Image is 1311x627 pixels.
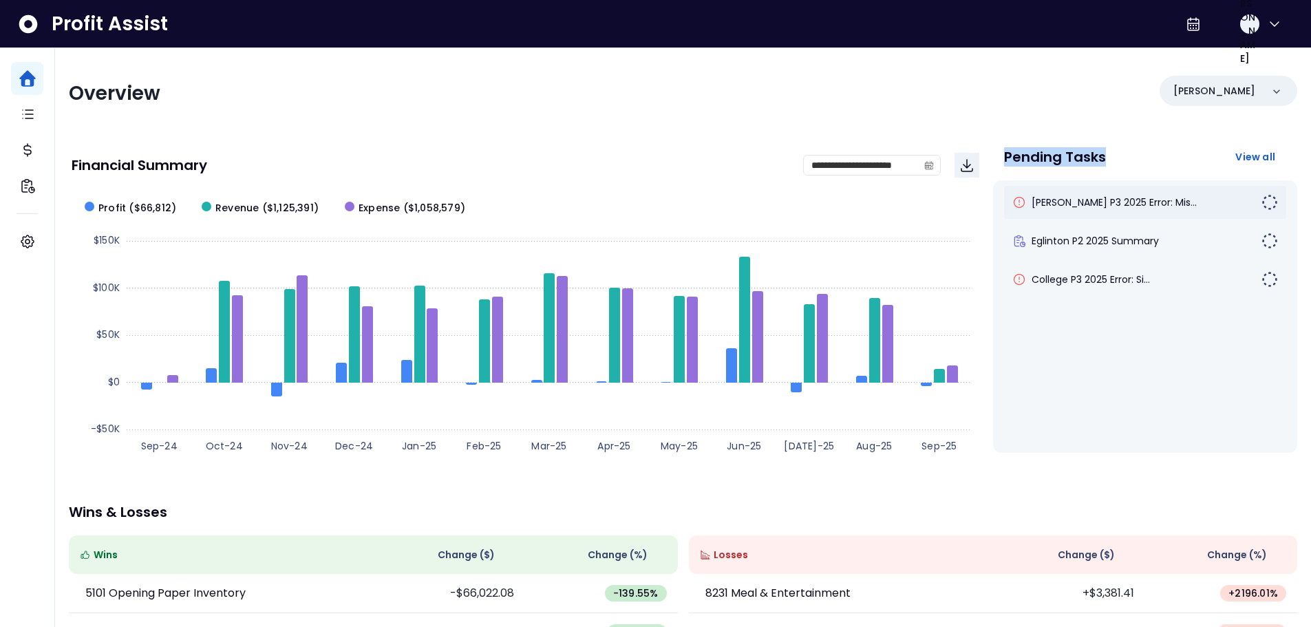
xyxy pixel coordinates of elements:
span: Change (%) [588,548,648,562]
button: Download [955,153,979,178]
span: College P3 2025 Error: Si... [1032,273,1150,286]
text: Feb-25 [467,439,501,453]
text: $0 [108,375,120,389]
span: Losses [714,548,748,562]
text: Mar-25 [531,439,566,453]
p: Pending Tasks [1004,150,1106,164]
span: + 2196.01 % [1228,586,1278,600]
text: Oct-24 [206,439,243,453]
text: Nov-24 [271,439,308,453]
td: -$66,022.08 [373,574,525,613]
text: Dec-24 [335,439,373,453]
text: Jun-25 [727,439,761,453]
text: [DATE]-25 [784,439,834,453]
text: Aug-25 [856,439,892,453]
span: Wins [94,548,118,562]
p: [PERSON_NAME] [1173,84,1255,98]
span: Revenue ($1,125,391) [215,201,319,215]
span: Eglinton P2 2025 Summary [1032,234,1159,248]
img: Not yet Started [1261,233,1278,249]
text: Jan-25 [402,439,436,453]
p: Wins & Losses [69,505,1297,519]
span: Change ( $ ) [438,548,495,562]
p: Financial Summary [72,158,207,172]
text: Apr-25 [597,439,630,453]
td: +$3,381.41 [993,574,1145,613]
span: [PERSON_NAME] P3 2025 Error: Mis... [1032,195,1197,209]
img: Not yet Started [1261,271,1278,288]
span: Profit ($66,812) [98,201,176,215]
span: Change ( $ ) [1058,548,1115,562]
p: 5101 Opening Paper Inventory [85,585,246,602]
text: $50K [96,328,120,341]
span: Expense ($1,058,579) [359,201,465,215]
text: $100K [93,281,120,295]
text: Sep-25 [921,439,957,453]
span: View all [1235,150,1275,164]
text: $150K [94,233,120,247]
span: -139.55 % [613,586,659,600]
text: -$50K [91,422,120,436]
p: 8231 Meal & Entertainment [705,585,851,602]
span: Overview [69,80,160,107]
text: Sep-24 [141,439,178,453]
button: View all [1224,145,1286,169]
svg: calendar [924,160,934,170]
text: May-25 [661,439,698,453]
span: Profit Assist [52,12,168,36]
span: Change (%) [1207,548,1267,562]
img: Not yet Started [1261,194,1278,211]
